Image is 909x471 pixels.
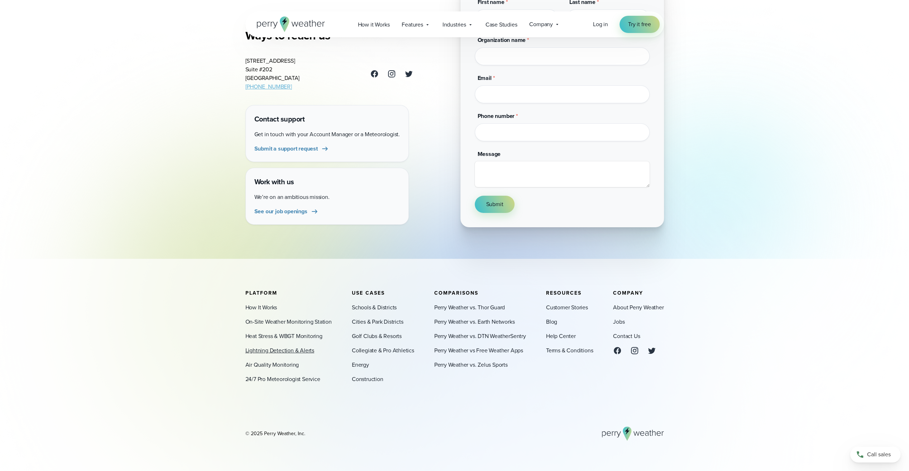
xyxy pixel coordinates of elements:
[867,450,891,459] span: Call sales
[485,20,517,29] span: Case Studies
[254,114,400,124] h4: Contact support
[434,318,515,326] a: Perry Weather vs. Earth Networks
[245,82,292,91] a: [PHONE_NUMBER]
[352,17,396,32] a: How it Works
[245,57,300,91] address: [STREET_ADDRESS] Suite #202 [GEOGRAPHIC_DATA]
[254,207,307,216] span: See our job openings
[245,318,332,326] a: On-Site Weather Monitoring Station
[254,177,400,187] h4: Work with us
[546,303,588,312] a: Customer Stories
[434,289,478,297] span: Comparisons
[352,361,369,369] a: Energy
[245,289,277,297] span: Platform
[254,144,329,153] a: Submit a support request
[254,130,400,139] p: Get in touch with your Account Manager or a Meteorologist.
[402,20,423,29] span: Features
[613,289,643,297] span: Company
[478,74,492,82] span: Email
[628,20,651,29] span: Try it free
[593,20,608,29] a: Log in
[546,332,576,341] a: Help Center
[434,303,505,312] a: Perry Weather vs. Thor Guard
[254,193,400,201] p: We’re on an ambitious mission.
[593,20,608,28] span: Log in
[245,332,322,341] a: Heat Stress & WBGT Monitoring
[352,375,383,384] a: Construction
[352,303,397,312] a: Schools & Districts
[245,375,320,384] a: 24/7 Pro Meteorologist Service
[352,332,402,341] a: Golf Clubs & Resorts
[613,318,625,326] a: Jobs
[546,318,557,326] a: Blog
[254,207,319,216] a: See our job openings
[442,20,466,29] span: Industries
[254,144,318,153] span: Submit a support request
[475,196,515,213] button: Submit
[546,346,593,355] a: Terms & Conditions
[478,150,501,158] span: Message
[613,332,640,341] a: Contact Us
[352,318,403,326] a: Cities & Park Districts
[245,303,277,312] a: How It Works
[478,112,515,120] span: Phone number
[352,289,385,297] span: Use Cases
[245,430,305,437] div: © 2025 Perry Weather, Inc.
[850,447,900,462] a: Call sales
[245,361,299,369] a: Air Quality Monitoring
[479,17,523,32] a: Case Studies
[434,361,508,369] a: Perry Weather vs. Zelus Sports
[529,20,553,29] span: Company
[245,346,314,355] a: Lightning Detection & Alerts
[613,303,664,312] a: About Perry Weather
[434,346,523,355] a: Perry Weather vs Free Weather Apps
[358,20,390,29] span: How it Works
[486,200,503,209] span: Submit
[352,346,414,355] a: Collegiate & Pro Athletics
[546,289,582,297] span: Resources
[619,16,660,33] a: Try it free
[245,28,413,43] h3: Ways to reach us
[478,36,526,44] span: Organization name
[434,332,526,341] a: Perry Weather vs. DTN WeatherSentry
